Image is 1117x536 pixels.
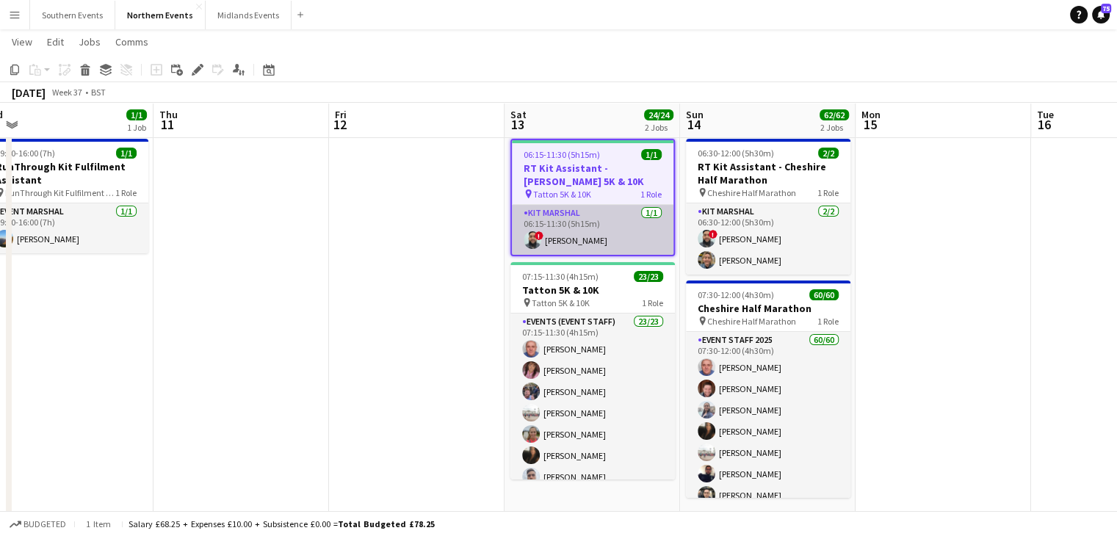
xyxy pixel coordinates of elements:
span: Thu [159,108,178,121]
span: 23/23 [634,271,663,282]
span: Jobs [79,35,101,48]
span: 1 Role [817,187,839,198]
span: Cheshire Half Marathon [707,316,796,327]
span: 24/24 [644,109,673,120]
span: Comms [115,35,148,48]
button: Budgeted [7,516,68,532]
app-job-card: 06:15-11:30 (5h15m)1/1RT Kit Assistant - [PERSON_NAME] 5K & 10K Tatton 5K & 10K1 RoleKit Marshal1... [510,139,675,256]
span: Cheshire Half Marathon [707,187,796,198]
div: [DATE] [12,85,46,100]
span: 1 Role [642,297,663,308]
a: View [6,32,38,51]
span: Mon [861,108,881,121]
h3: Tatton 5K & 10K [510,283,675,297]
span: 1 Role [115,187,137,198]
app-job-card: 07:15-11:30 (4h15m)23/23Tatton 5K & 10K Tatton 5K & 10K1 RoleEvents (Event Staff)23/2307:15-11:30... [510,262,675,479]
a: Jobs [73,32,106,51]
span: Total Budgeted £78.25 [338,518,435,529]
span: Tatton 5K & 10K [532,297,590,308]
span: 13 [508,116,527,133]
div: BST [91,87,106,98]
div: Salary £68.25 + Expenses £10.00 + Subsistence £0.00 = [129,518,435,529]
span: View [12,35,32,48]
button: Southern Events [30,1,115,29]
span: 60/60 [809,289,839,300]
h3: Cheshire Half Marathon [686,302,850,315]
span: ! [535,231,543,240]
span: 1/1 [126,109,147,120]
span: 1/1 [641,149,662,160]
app-job-card: 07:30-12:00 (4h30m)60/60Cheshire Half Marathon Cheshire Half Marathon1 RoleEvent Staff 202560/600... [686,280,850,498]
button: Northern Events [115,1,206,29]
span: 1 Role [640,189,662,200]
h3: RT Kit Assistant - Cheshire Half Marathon [686,160,850,186]
span: RunThrough Kit Fulfilment Assistant [5,187,115,198]
span: 06:15-11:30 (5h15m) [524,149,600,160]
span: 1/1 [116,148,137,159]
span: Budgeted [24,519,66,529]
a: Edit [41,32,70,51]
span: 75 [1101,4,1111,13]
span: Edit [47,35,64,48]
span: Fri [335,108,347,121]
span: ! [709,230,717,239]
span: 16 [1035,116,1054,133]
a: Comms [109,32,154,51]
span: 14 [684,116,704,133]
span: Tatton 5K & 10K [533,189,591,200]
span: 2/2 [818,148,839,159]
span: 15 [859,116,881,133]
app-card-role: Kit Marshal2/206:30-12:00 (5h30m)![PERSON_NAME][PERSON_NAME] [686,203,850,275]
app-job-card: 06:30-12:00 (5h30m)2/2RT Kit Assistant - Cheshire Half Marathon Cheshire Half Marathon1 RoleKit M... [686,139,850,275]
span: 1 Role [817,316,839,327]
div: 2 Jobs [645,122,673,133]
span: Week 37 [48,87,85,98]
span: 06:30-12:00 (5h30m) [698,148,774,159]
h3: RT Kit Assistant - [PERSON_NAME] 5K & 10K [512,162,673,188]
span: Sun [686,108,704,121]
span: 07:30-12:00 (4h30m) [698,289,774,300]
span: 11 [157,116,178,133]
span: 07:15-11:30 (4h15m) [522,271,599,282]
span: Sat [510,108,527,121]
span: 62/62 [820,109,849,120]
div: 2 Jobs [820,122,848,133]
span: 1 item [81,518,116,529]
span: 12 [333,116,347,133]
button: Midlands Events [206,1,292,29]
span: Tue [1037,108,1054,121]
div: 1 Job [127,122,146,133]
a: 75 [1092,6,1110,23]
app-card-role: Kit Marshal1/106:15-11:30 (5h15m)![PERSON_NAME] [512,205,673,255]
